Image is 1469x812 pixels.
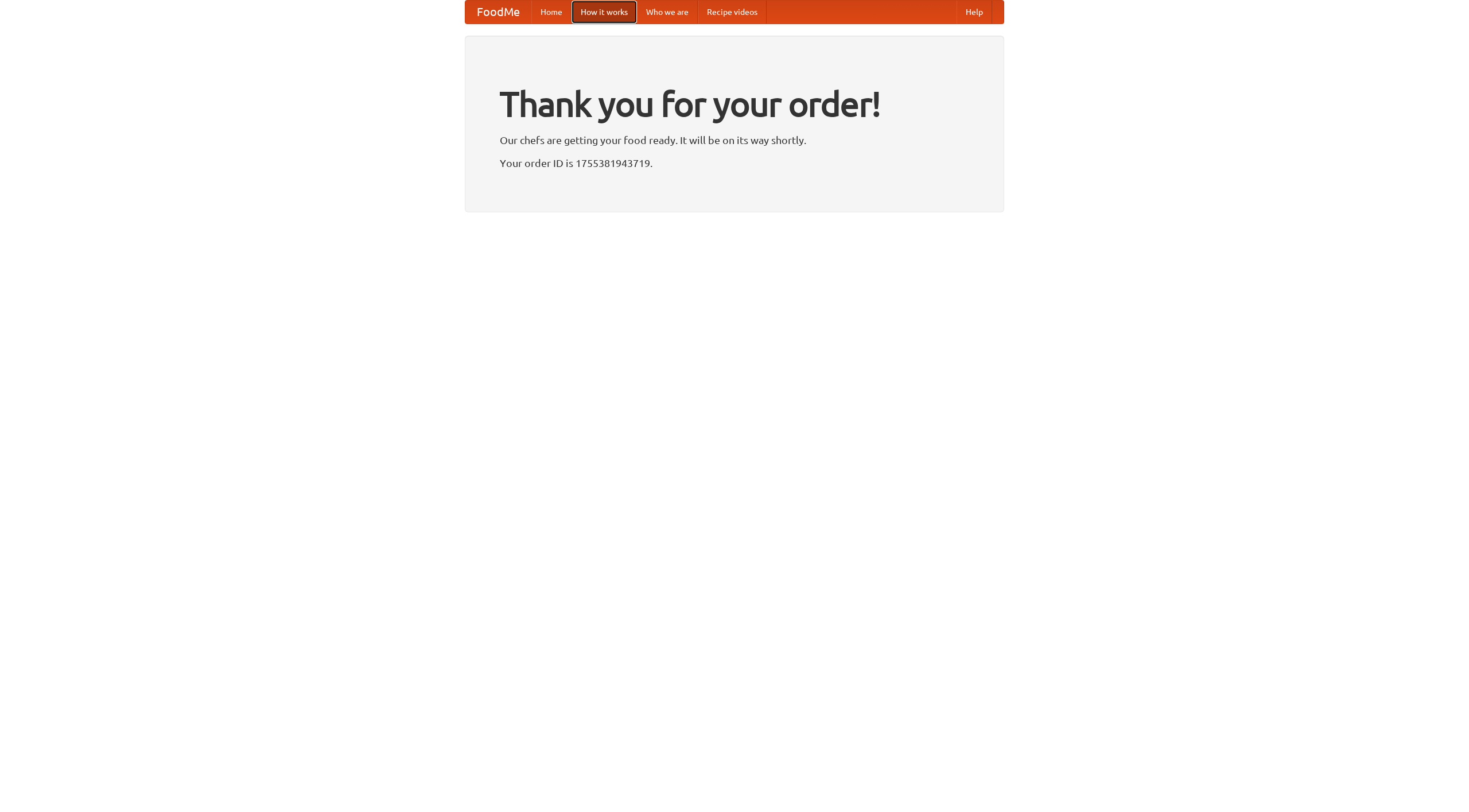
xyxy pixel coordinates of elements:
[531,1,572,24] a: Home
[637,1,698,24] a: Who we are
[500,76,969,131] h1: Thank you for your order!
[698,1,767,24] a: Recipe videos
[465,1,531,24] a: FoodMe
[500,131,969,149] p: Our chefs are getting your food ready. It will be on its way shortly.
[957,1,992,24] a: Help
[500,154,969,172] p: Your order ID is 1755381943719.
[572,1,637,24] a: How it works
